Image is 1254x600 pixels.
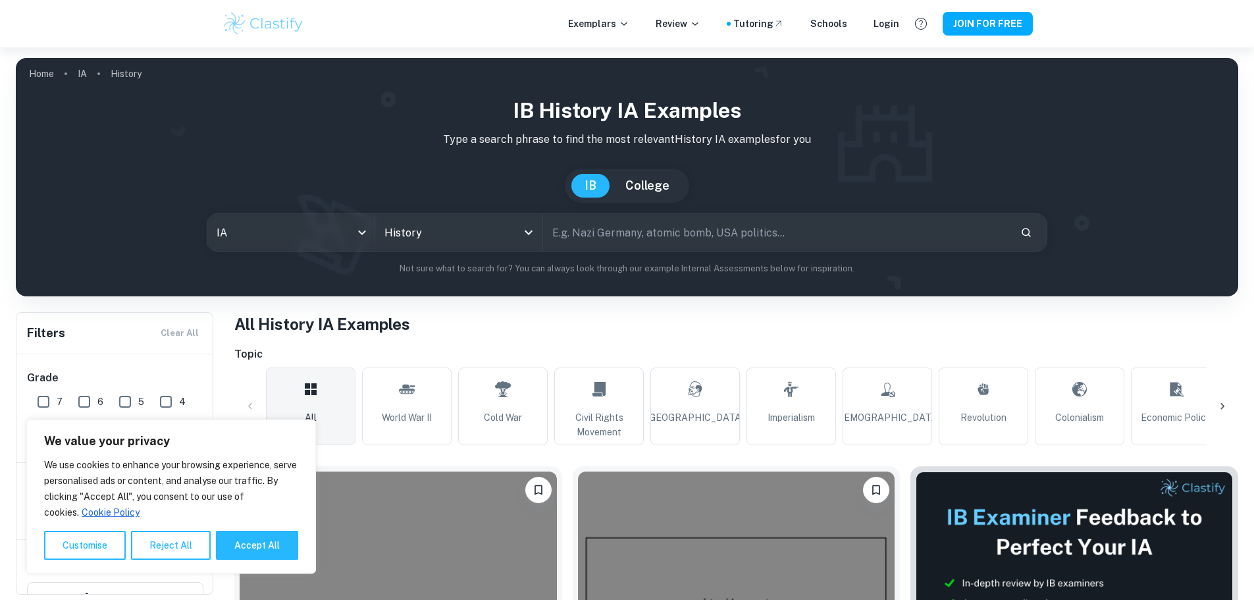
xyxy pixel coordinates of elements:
[78,65,87,83] a: IA
[863,477,889,503] button: Please log in to bookmark exemplars
[519,223,538,242] button: Open
[16,58,1238,296] img: profile cover
[97,395,103,409] span: 6
[810,16,847,31] a: Schools
[27,370,203,386] h6: Grade
[111,67,142,81] p: History
[543,214,1010,251] input: E.g. Nazi Germany, atomic bomb, USA politics...
[943,12,1033,36] button: JOIN FOR FREE
[910,13,932,35] button: Help and Feedback
[216,531,298,560] button: Accept All
[733,16,784,31] a: Tutoring
[131,531,211,560] button: Reject All
[29,65,54,83] a: Home
[222,11,305,37] img: Clastify logo
[1015,221,1037,244] button: Search
[57,395,63,409] span: 7
[26,420,316,574] div: We value your privacy
[612,174,683,198] button: College
[26,95,1228,126] h1: IB History IA examples
[960,410,1006,425] span: Revolution
[234,346,1238,362] h6: Topic
[1141,410,1211,425] span: Economic Policy
[484,410,522,425] span: Cold War
[1055,410,1104,425] span: Colonialism
[835,410,940,425] span: [DEMOGRAPHIC_DATA]
[44,433,298,449] p: We value your privacy
[874,16,899,31] a: Login
[207,214,375,251] div: IA
[81,506,140,518] a: Cookie Policy
[646,410,744,425] span: [GEOGRAPHIC_DATA]
[234,312,1238,336] h1: All History IA Examples
[44,531,126,560] button: Customise
[568,16,629,31] p: Exemplars
[179,395,186,409] span: 4
[44,457,298,520] p: We use cookies to enhance your browsing experience, serve personalised ads or content, and analys...
[768,410,815,425] span: Imperialism
[560,410,638,439] span: Civil Rights Movement
[525,477,552,503] button: Please log in to bookmark exemplars
[27,324,65,342] h6: Filters
[26,132,1228,148] p: Type a search phrase to find the most relevant History IA examples for you
[305,410,317,425] span: All
[571,174,610,198] button: IB
[138,395,144,409] span: 5
[26,262,1228,275] p: Not sure what to search for? You can always look through our example Internal Assessments below f...
[656,16,700,31] p: Review
[382,410,432,425] span: World War II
